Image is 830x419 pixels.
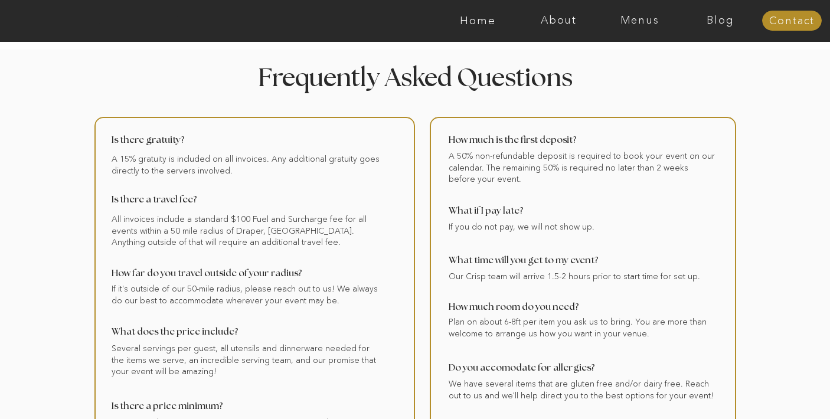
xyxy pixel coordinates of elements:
[680,15,761,27] a: Blog
[762,15,822,27] a: Contact
[518,15,599,27] a: About
[599,15,680,27] a: Menus
[437,15,518,27] a: Home
[200,66,630,97] h2: Frequently Asked Questions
